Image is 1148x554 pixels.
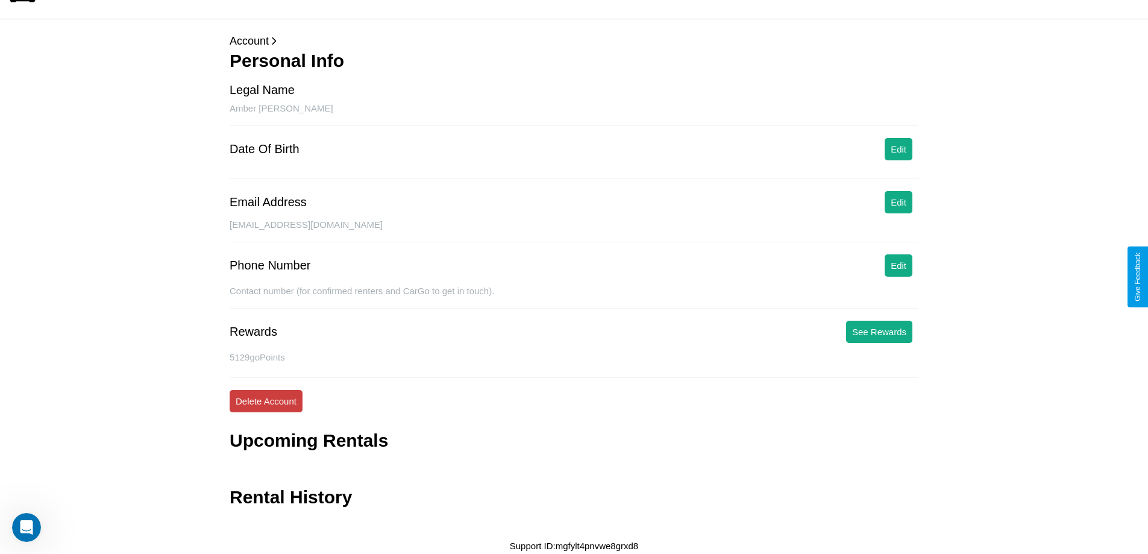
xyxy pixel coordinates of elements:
[230,259,311,272] div: Phone Number
[230,349,918,365] p: 5129 goPoints
[230,195,307,209] div: Email Address
[230,142,300,156] div: Date Of Birth
[230,103,918,126] div: Amber [PERSON_NAME]
[230,219,918,242] div: [EMAIL_ADDRESS][DOMAIN_NAME]
[885,191,912,213] button: Edit
[230,51,918,71] h3: Personal Info
[230,430,388,451] h3: Upcoming Rentals
[230,83,295,97] div: Legal Name
[885,138,912,160] button: Edit
[230,286,918,309] div: Contact number (for confirmed renters and CarGo to get in touch).
[12,513,41,542] iframe: Intercom live chat
[846,321,912,343] button: See Rewards
[230,390,303,412] button: Delete Account
[230,487,352,508] h3: Rental History
[510,538,638,554] p: Support ID: mgfylt4pnvwe8grxd8
[1134,253,1142,301] div: Give Feedback
[230,325,277,339] div: Rewards
[230,31,918,51] p: Account
[885,254,912,277] button: Edit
